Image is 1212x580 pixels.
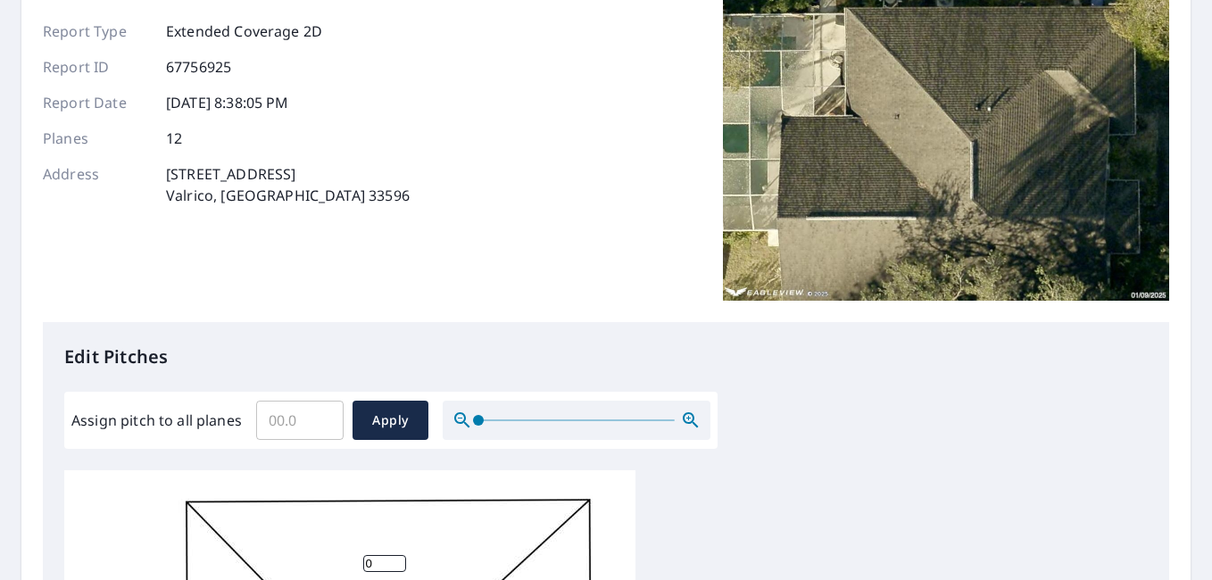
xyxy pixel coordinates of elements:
p: [DATE] 8:38:05 PM [166,92,289,113]
p: Extended Coverage 2D [166,21,322,42]
button: Apply [353,401,428,440]
p: 12 [166,128,182,149]
p: Edit Pitches [64,344,1148,370]
p: Planes [43,128,150,149]
p: 67756925 [166,56,231,78]
p: Address [43,163,150,206]
p: Report Type [43,21,150,42]
p: Report ID [43,56,150,78]
input: 00.0 [256,395,344,445]
span: Apply [367,410,414,432]
label: Assign pitch to all planes [71,410,242,431]
p: Report Date [43,92,150,113]
p: [STREET_ADDRESS] Valrico, [GEOGRAPHIC_DATA] 33596 [166,163,410,206]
